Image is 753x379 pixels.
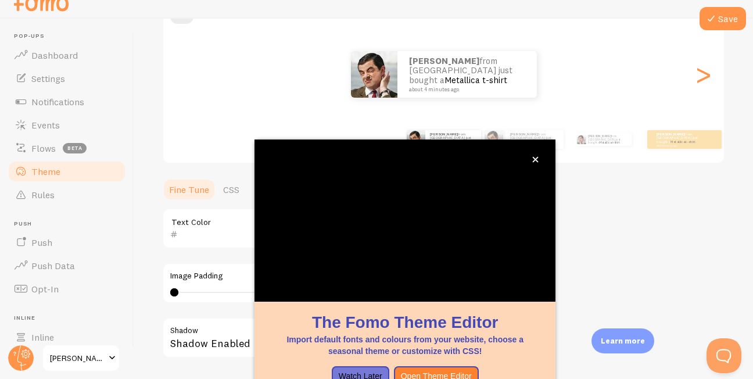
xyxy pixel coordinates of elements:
span: Theme [31,166,60,177]
span: Pop-ups [14,33,127,40]
a: Rules [7,183,127,206]
button: close, [529,153,542,166]
small: about 4 minutes ago [409,87,522,92]
strong: [PERSON_NAME] [588,134,611,138]
p: from [GEOGRAPHIC_DATA] just bought a [510,132,559,146]
a: Opt-In [7,277,127,301]
small: about 4 minutes ago [510,144,558,146]
span: Notifications [31,96,84,108]
a: Push [7,231,127,254]
p: from [GEOGRAPHIC_DATA] just bought a [409,56,525,92]
strong: [PERSON_NAME] [430,132,458,137]
span: Rules [31,189,55,201]
span: Push [31,237,52,248]
a: Settings [7,67,127,90]
a: Theme [7,160,127,183]
img: Fomo [577,135,586,144]
p: Learn more [601,335,645,346]
a: Fine Tune [162,178,216,201]
a: Inline [7,326,127,349]
button: Save [700,7,746,30]
strong: [PERSON_NAME] [510,132,538,137]
span: Events [31,119,60,131]
a: Events [7,113,127,137]
span: Opt-In [31,283,59,295]
div: Shadow Enabled [162,317,511,360]
a: Metallica t-shirt [600,141,619,144]
a: Dashboard [7,44,127,67]
a: Push Data [7,254,127,277]
p: from [GEOGRAPHIC_DATA] just bought a [657,132,703,146]
div: Learn more [591,328,654,353]
span: Push Data [31,260,75,271]
span: Inline [14,314,127,322]
label: Image Padding [170,271,503,281]
a: Metallica t-shirt [444,74,507,85]
span: Push [14,220,127,228]
img: Fomo [485,130,503,149]
strong: [PERSON_NAME] [657,132,684,137]
p: from [GEOGRAPHIC_DATA] just bought a [588,133,627,146]
img: Fomo [407,130,425,149]
span: Inline [31,331,54,343]
span: Dashboard [31,49,78,61]
a: Flows beta [7,137,127,160]
img: Fomo [351,51,397,98]
small: about 4 minutes ago [657,144,702,146]
a: [PERSON_NAME] Essence [42,344,120,372]
a: CSS [216,178,246,201]
iframe: Help Scout Beacon - Open [707,338,741,373]
span: Flows [31,142,56,154]
h1: The Fomo Theme Editor [268,311,542,334]
span: [PERSON_NAME] Essence [50,351,105,365]
p: Import default fonts and colours from your website, choose a seasonal theme or customize with CSS! [268,334,542,357]
span: beta [63,143,87,153]
strong: [PERSON_NAME] [409,55,479,66]
div: Next slide [696,33,710,116]
a: Metallica t-shirt [670,140,695,144]
span: Settings [31,73,65,84]
a: Notifications [7,90,127,113]
p: from [GEOGRAPHIC_DATA] just bought a [430,132,476,146]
